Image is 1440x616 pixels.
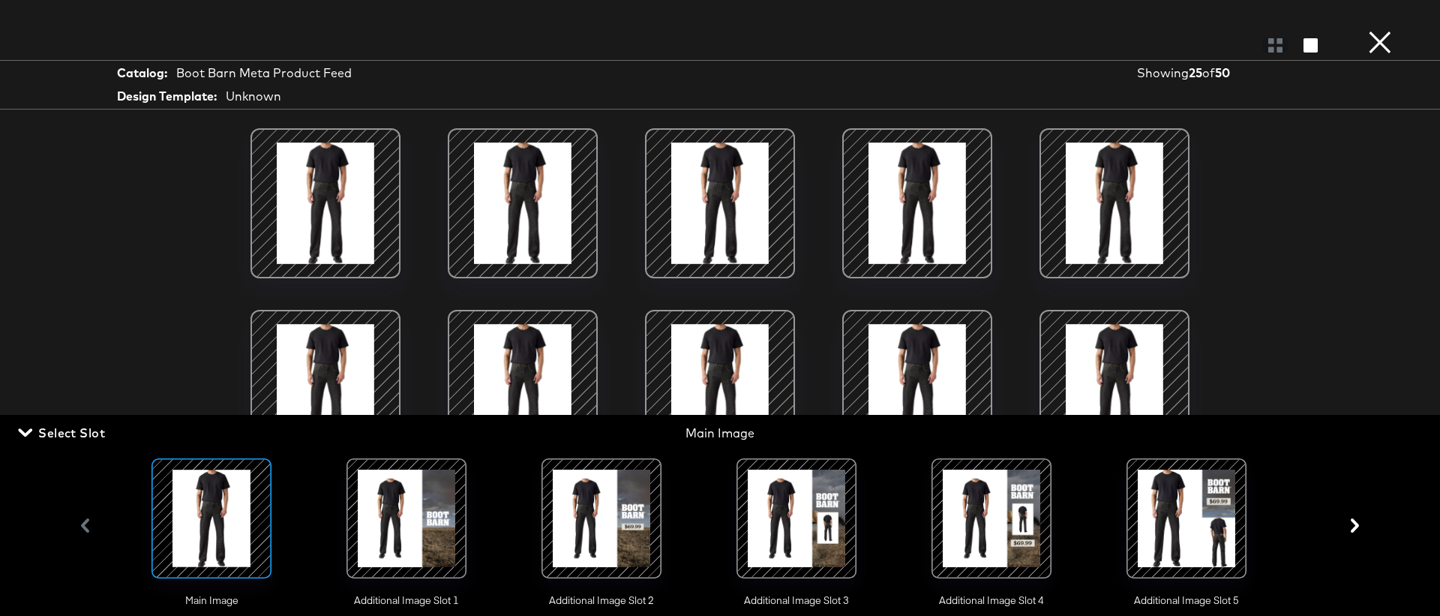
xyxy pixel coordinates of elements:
span: Additional Image Slot 1 [331,593,481,608]
div: Main Image [489,425,952,442]
strong: Catalog: [117,65,167,82]
span: Additional Image Slot 5 [1111,593,1261,608]
span: Main Image [136,593,286,608]
strong: 25 [1189,65,1202,80]
button: Select Slot [15,422,111,443]
strong: 50 [1215,65,1230,80]
span: Additional Image Slot 2 [526,593,676,608]
div: Boot Barn Meta Product Feed [176,65,352,82]
span: Select Slot [21,422,105,443]
div: Unknown [226,88,281,105]
span: Additional Image Slot 3 [721,593,871,608]
strong: Design Template: [117,88,217,105]
div: Showing of [1137,65,1297,82]
span: Additional Image Slot 4 [916,593,1066,608]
